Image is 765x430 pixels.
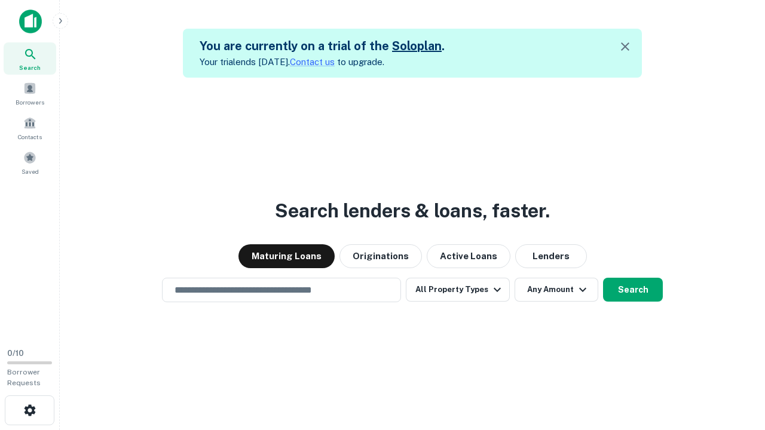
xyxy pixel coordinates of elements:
[18,132,42,142] span: Contacts
[4,42,56,75] a: Search
[7,349,24,358] span: 0 / 10
[238,244,335,268] button: Maturing Loans
[705,334,765,392] iframe: Chat Widget
[4,146,56,179] a: Saved
[200,37,445,55] h5: You are currently on a trial of the .
[22,167,39,176] span: Saved
[427,244,510,268] button: Active Loans
[19,10,42,33] img: capitalize-icon.png
[603,278,663,302] button: Search
[392,39,442,53] a: Soloplan
[4,112,56,144] a: Contacts
[16,97,44,107] span: Borrowers
[19,63,41,72] span: Search
[4,77,56,109] a: Borrowers
[339,244,422,268] button: Originations
[275,196,550,225] h3: Search lenders & loans, faster.
[515,244,587,268] button: Lenders
[200,55,445,69] p: Your trial ends [DATE]. to upgrade.
[290,57,335,67] a: Contact us
[406,278,510,302] button: All Property Types
[7,368,41,387] span: Borrower Requests
[515,278,598,302] button: Any Amount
